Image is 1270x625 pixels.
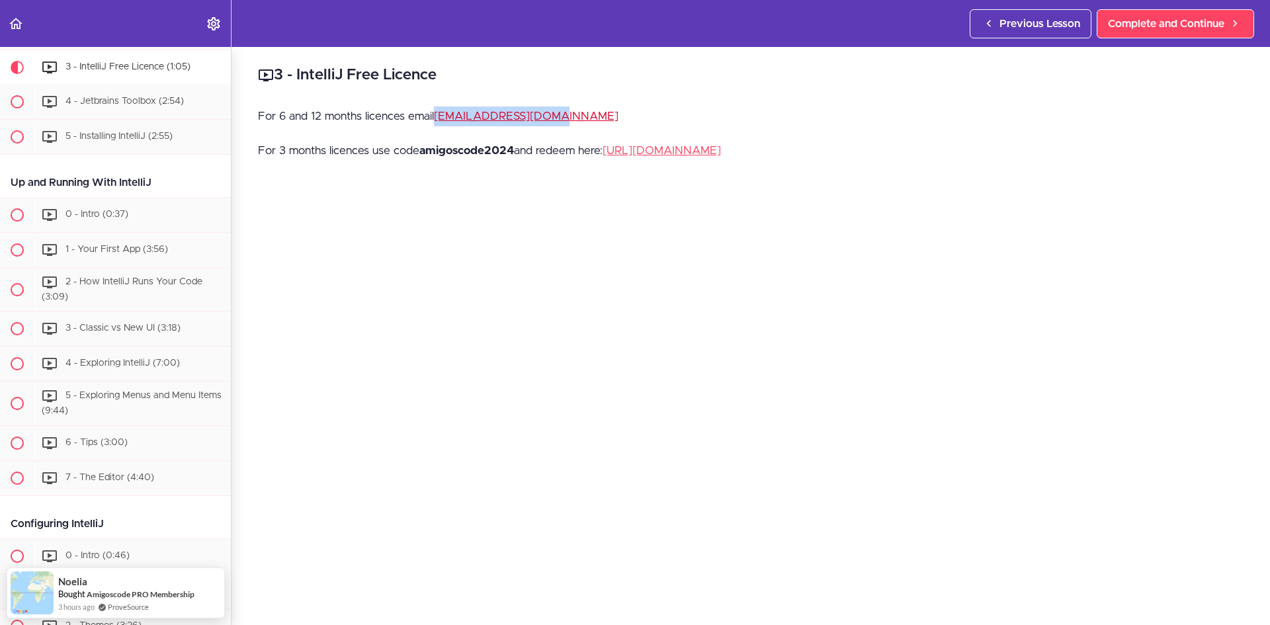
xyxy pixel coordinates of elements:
h2: 3 - IntelliJ Free Licence [258,64,1244,87]
span: 3 - IntelliJ Free Licence (1:05) [65,62,190,71]
a: Previous Lesson [970,9,1091,38]
svg: Back to course curriculum [8,16,24,32]
span: 0 - Intro (0:37) [65,210,128,219]
span: Complete and Continue [1108,16,1224,32]
p: For 6 and 12 months licences email [258,106,1244,126]
span: 3 - Classic vs New UI (3:18) [65,324,181,333]
span: 7 - The Editor (4:40) [65,473,154,482]
strong: amigoscode2024 [419,145,514,156]
a: ProveSource [108,601,149,612]
span: 3 hours ago [58,601,95,612]
span: Bought [58,589,85,599]
span: 4 - Jetbrains Toolbox (2:54) [65,97,184,106]
img: provesource social proof notification image [11,571,54,614]
span: 5 - Installing IntelliJ (2:55) [65,132,173,141]
a: [URL][DOMAIN_NAME] [603,145,721,156]
p: For 3 months licences use code and redeem here: [258,141,1244,161]
span: 4 - Exploring IntelliJ (7:00) [65,359,180,368]
span: 1 - Your First App (3:56) [65,245,168,254]
a: Amigoscode PRO Membership [87,589,194,599]
a: [EMAIL_ADDRESS][DOMAIN_NAME] [434,110,618,122]
span: 0 - Intro (0:46) [65,551,130,560]
span: 2 - How IntelliJ Runs Your Code (3:09) [42,277,202,302]
svg: Settings Menu [206,16,222,32]
span: Previous Lesson [999,16,1080,32]
span: 6 - Tips (3:00) [65,438,128,447]
a: Complete and Continue [1097,9,1254,38]
span: Noelia [58,576,87,587]
span: 5 - Exploring Menus and Menu Items (9:44) [42,392,222,416]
